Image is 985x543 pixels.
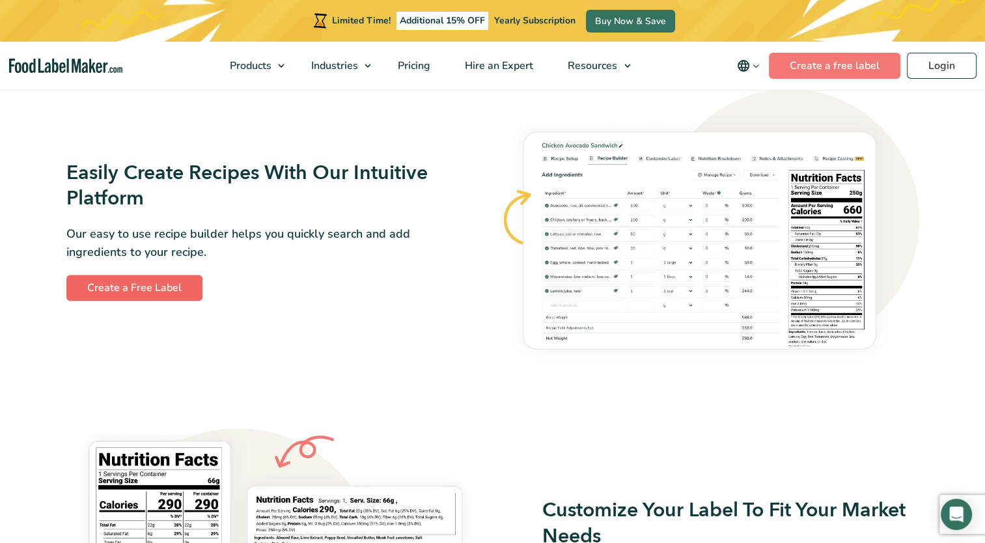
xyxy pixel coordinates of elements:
div: Open Intercom Messenger [941,499,972,530]
a: Products [213,42,291,90]
a: Pricing [381,42,445,90]
a: Hire an Expert [448,42,548,90]
h3: Easily Create Recipes With Our Intuitive Platform [66,160,443,212]
span: Pricing [394,59,432,73]
a: Industries [294,42,378,90]
span: Industries [307,59,359,73]
a: Create a Free Label [66,275,202,301]
p: Our easy to use recipe builder helps you quickly search and add ingredients to your recipe. [66,225,443,262]
a: Login [907,53,977,79]
span: Yearly Subscription [494,14,576,27]
span: Hire an Expert [461,59,534,73]
span: Limited Time! [332,14,391,27]
span: Additional 15% OFF [396,12,488,30]
span: Products [226,59,273,73]
span: Resources [564,59,618,73]
a: Resources [551,42,637,90]
a: Create a free label [769,53,900,79]
a: Buy Now & Save [586,10,675,33]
